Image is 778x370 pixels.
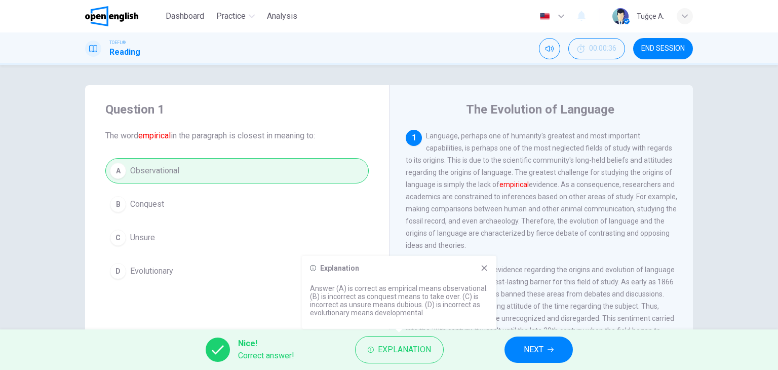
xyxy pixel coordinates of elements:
[539,38,560,59] div: Mute
[105,130,369,142] span: The word in the paragraph is closest in meaning to:
[378,343,431,357] span: Explanation
[641,45,685,53] span: END SESSION
[310,284,488,317] p: Answer (A) is correct as empirical means observational. (B) is incorrect as conquest means to tak...
[499,180,529,189] font: empirical
[238,350,294,362] span: Correct answer!
[109,46,140,58] h1: Reading
[320,264,359,272] h6: Explanation
[166,10,204,22] span: Dashboard
[568,38,625,59] div: Hide
[105,101,369,118] h4: Question 1
[267,10,297,22] span: Analysis
[524,343,543,357] span: NEXT
[109,39,126,46] span: TOEFL®
[216,10,246,22] span: Practice
[589,45,616,53] span: 00:00:36
[538,13,551,20] img: en
[238,338,294,350] span: Nice!
[406,132,677,249] span: Language, perhaps one of humanity's greatest and most important capabilities, is perhaps one of t...
[138,131,171,140] font: empirical
[637,10,665,22] div: Tuğçe A.
[612,8,629,24] img: Profile picture
[406,130,422,146] div: 1
[466,101,614,118] h4: The Evolution of Language
[85,6,138,26] img: OpenEnglish logo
